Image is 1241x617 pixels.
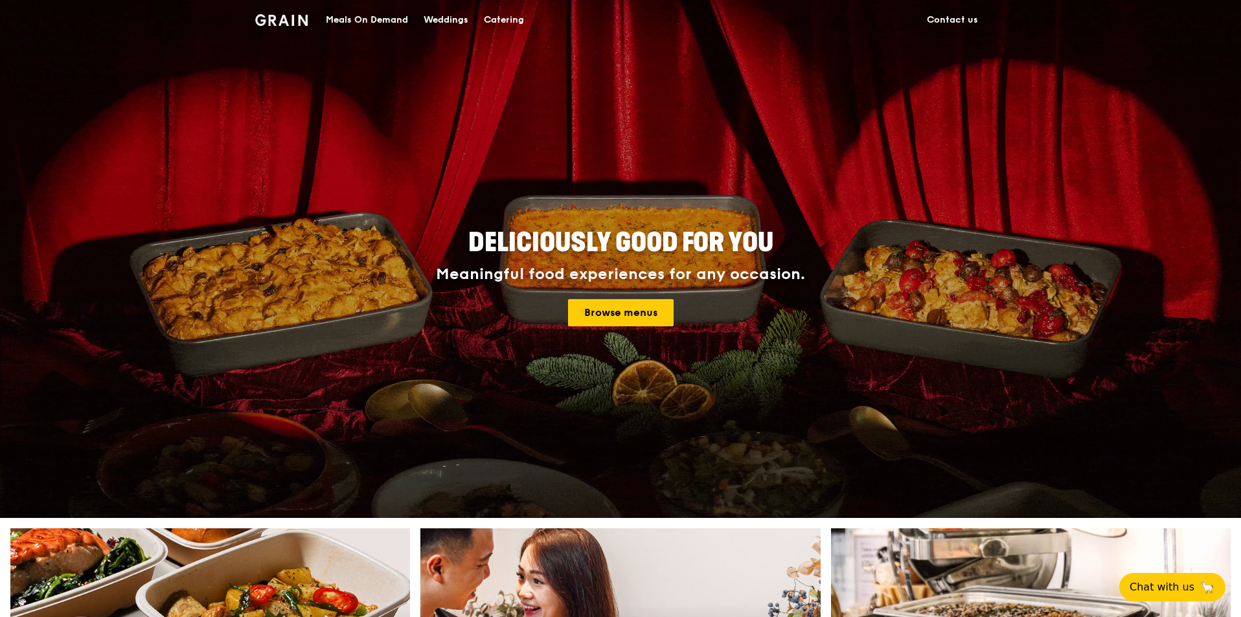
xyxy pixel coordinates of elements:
span: Deliciously good for you [468,227,773,258]
div: Catering [484,1,524,39]
div: Weddings [424,1,468,39]
button: Chat with us🦙 [1119,573,1225,601]
span: Chat with us [1130,579,1194,595]
img: Grain [255,14,308,26]
a: Browse menus [568,299,674,326]
div: Meaningful food experiences for any occasion. [387,265,854,284]
div: Meals On Demand [326,1,408,39]
span: 🦙 [1200,579,1215,595]
a: Weddings [416,1,476,39]
a: Contact us [919,1,986,39]
a: Catering [476,1,532,39]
